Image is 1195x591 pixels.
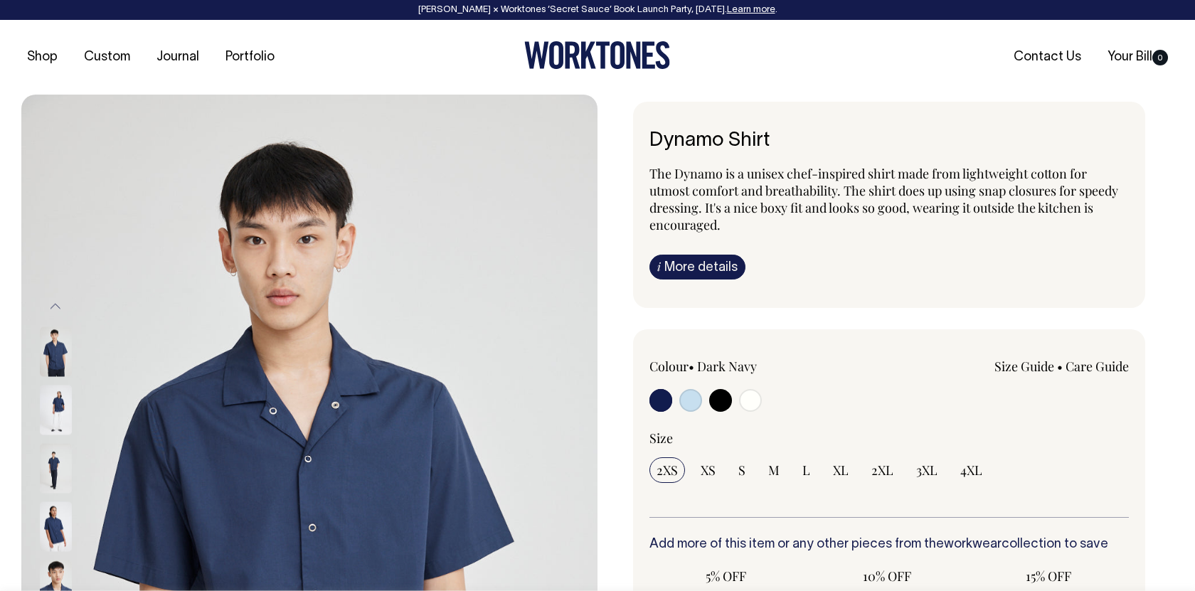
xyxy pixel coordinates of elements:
span: • [1057,358,1063,375]
span: • [689,358,694,375]
input: 2XL [864,457,901,483]
a: workwear [944,538,1002,550]
input: 10% OFF [811,563,964,589]
img: dark-navy [40,385,72,435]
input: 2XS [649,457,685,483]
a: Size Guide [994,358,1054,375]
a: Portfolio [220,46,280,69]
span: i [657,259,661,274]
a: Contact Us [1008,46,1087,69]
span: 4XL [960,462,982,479]
input: 4XL [953,457,989,483]
button: Previous [45,291,66,323]
img: dark-navy [40,444,72,494]
a: Custom [78,46,136,69]
span: XS [701,462,716,479]
span: S [738,462,745,479]
div: [PERSON_NAME] × Worktones ‘Secret Sauce’ Book Launch Party, [DATE]. . [14,5,1181,15]
a: Care Guide [1066,358,1129,375]
span: The Dynamo is a unisex chef-inspired shirt made from lightweight cotton for utmost comfort and br... [649,165,1118,233]
img: dark-navy [40,502,72,552]
span: 15% OFF [979,568,1117,585]
span: 0 [1152,50,1168,65]
a: Your Bill0 [1102,46,1174,69]
div: Size [649,430,1129,447]
input: 5% OFF [649,563,802,589]
h6: Dynamo Shirt [649,130,1129,152]
span: 10% OFF [818,568,957,585]
h6: Add more of this item or any other pieces from the collection to save [649,538,1129,552]
input: XS [694,457,723,483]
img: dark-navy [40,327,72,377]
a: Journal [151,46,205,69]
span: 5% OFF [657,568,795,585]
span: 3XL [916,462,938,479]
a: iMore details [649,255,745,279]
input: 15% OFF [972,563,1125,589]
span: XL [833,462,849,479]
input: S [731,457,753,483]
div: Colour [649,358,841,375]
a: Shop [21,46,63,69]
input: 3XL [909,457,945,483]
input: XL [826,457,856,483]
a: Learn more [727,6,775,14]
input: L [795,457,817,483]
span: M [768,462,780,479]
span: L [802,462,810,479]
span: 2XL [871,462,893,479]
label: Dark Navy [697,358,757,375]
input: M [761,457,787,483]
span: 2XS [657,462,678,479]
